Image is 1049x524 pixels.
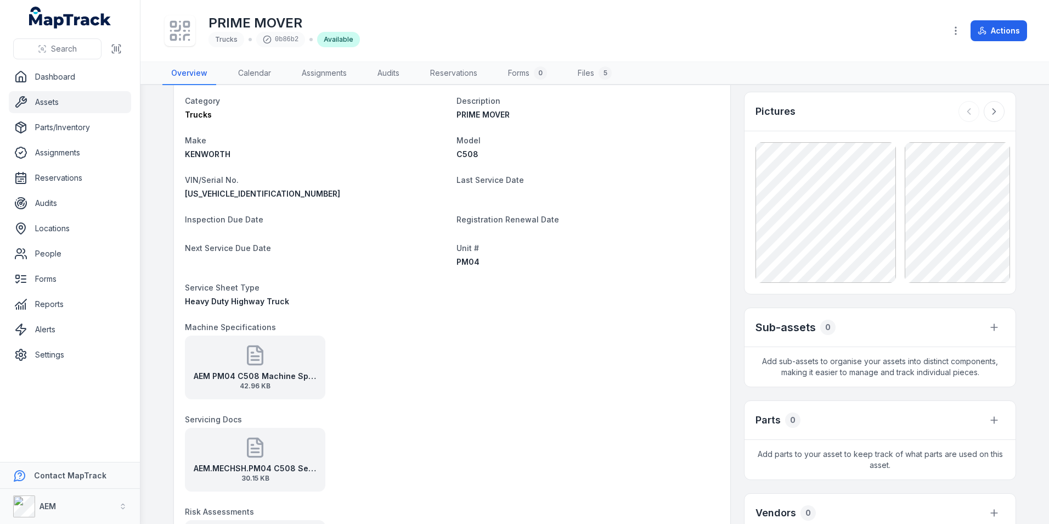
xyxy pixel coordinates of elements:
[162,62,216,85] a: Overview
[369,62,408,85] a: Audits
[185,322,276,332] span: Machine Specifications
[13,38,101,59] button: Search
[215,35,238,43] span: Trucks
[185,283,260,292] span: Service Sheet Type
[40,501,56,511] strong: AEM
[9,116,131,138] a: Parts/Inventory
[456,136,481,145] span: Model
[29,7,111,29] a: MapTrack
[256,32,305,47] div: 0b86b2
[9,142,131,164] a: Assignments
[9,91,131,113] a: Assets
[51,43,77,54] span: Search
[9,192,131,214] a: Audits
[785,412,800,428] div: 0
[569,62,621,85] a: Files5
[421,62,486,85] a: Reservations
[456,243,479,253] span: Unit #
[745,440,1016,480] span: Add parts to your asset to keep track of what parts are used on this asset.
[755,104,796,119] h3: Pictures
[800,505,816,521] div: 0
[185,189,340,198] span: [US_VEHICLE_IDENTIFICATION_NUMBER]
[9,319,131,341] a: Alerts
[194,382,317,391] span: 42.96 KB
[745,347,1016,387] span: Add sub-assets to organise your assets into distinct components, making it easier to manage and t...
[456,110,510,119] span: PRIME MOVER
[185,243,271,253] span: Next Service Due Date
[755,320,816,335] h2: Sub-assets
[194,474,317,483] span: 30.15 KB
[456,175,524,185] span: Last Service Date
[456,149,478,159] span: C508
[755,412,781,428] h3: Parts
[194,371,317,382] strong: AEM PM04 C508 Machine Specifications
[185,297,289,306] span: Heavy Duty Highway Truck
[9,243,131,265] a: People
[185,507,254,516] span: Risk Assessments
[599,66,612,80] div: 5
[820,320,836,335] div: 0
[34,471,106,480] strong: Contact MapTrack
[293,62,356,85] a: Assignments
[185,175,239,185] span: VIN/Serial No.
[9,344,131,366] a: Settings
[9,218,131,239] a: Locations
[9,66,131,88] a: Dashboard
[9,167,131,189] a: Reservations
[9,268,131,290] a: Forms
[185,110,212,119] span: Trucks
[185,136,206,145] span: Make
[9,293,131,315] a: Reports
[456,215,559,224] span: Registration Renewal Date
[185,149,230,159] span: KENWORTH
[971,20,1027,41] button: Actions
[456,96,500,105] span: Description
[185,215,263,224] span: Inspection Due Date
[185,415,242,424] span: Servicing Docs
[317,32,360,47] div: Available
[208,14,360,32] h1: PRIME MOVER
[185,96,220,105] span: Category
[499,62,556,85] a: Forms0
[755,505,796,521] h3: Vendors
[194,463,317,474] strong: AEM.MECHSH.PM04 C508 Service History [DATE]
[534,66,547,80] div: 0
[229,62,280,85] a: Calendar
[456,257,480,266] span: PM04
